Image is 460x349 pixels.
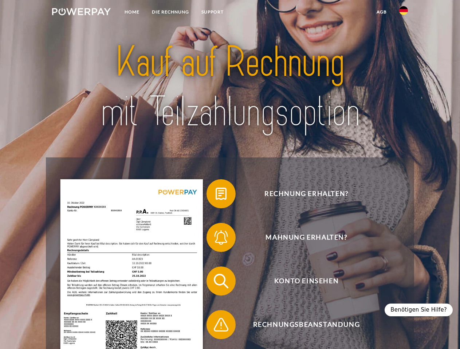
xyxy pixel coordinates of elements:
div: Benötigen Sie Hilfe? [385,304,453,316]
a: agb [370,5,393,19]
button: Konto einsehen [207,266,396,296]
span: Rechnungsbeanstandung [217,310,396,339]
a: Home [118,5,146,19]
img: logo-powerpay-white.svg [52,8,111,15]
img: qb_bell.svg [212,228,230,246]
a: SUPPORT [195,5,230,19]
button: Rechnungsbeanstandung [207,310,396,339]
img: de [399,6,408,15]
span: Konto einsehen [217,266,396,296]
img: qb_search.svg [212,272,230,290]
img: title-powerpay_de.svg [70,35,390,139]
button: Mahnung erhalten? [207,223,396,252]
img: qb_warning.svg [212,316,230,334]
button: Rechnung erhalten? [207,179,396,208]
a: DIE RECHNUNG [146,5,195,19]
img: qb_bill.svg [212,185,230,203]
span: Mahnung erhalten? [217,223,396,252]
span: Rechnung erhalten? [217,179,396,208]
